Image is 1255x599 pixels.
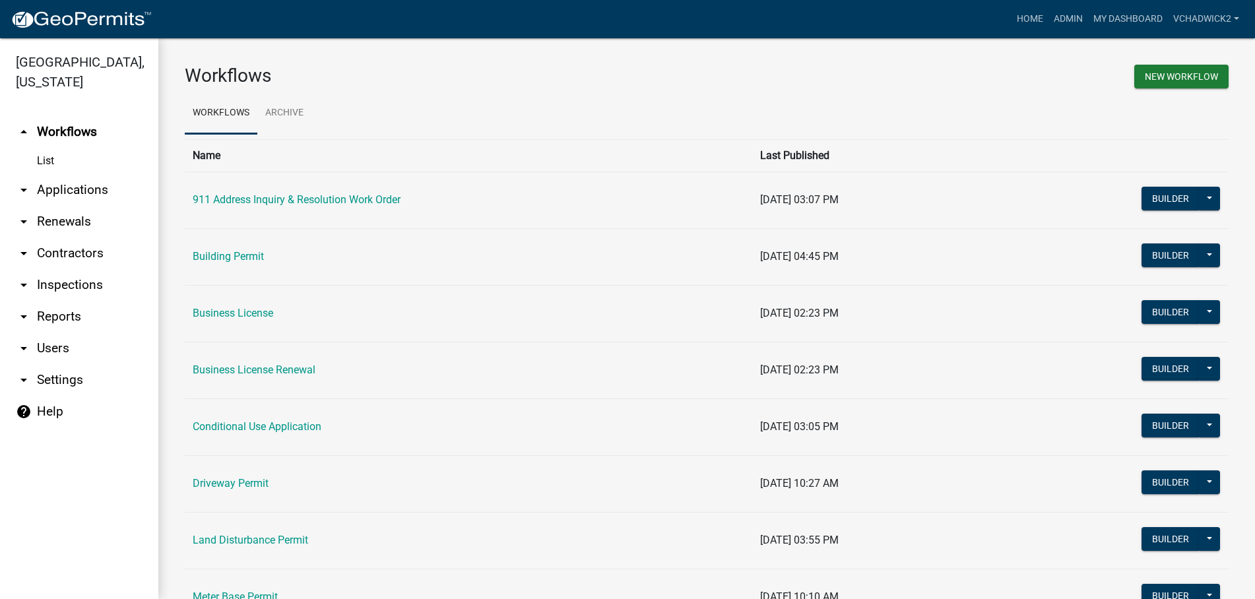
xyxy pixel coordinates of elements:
a: VChadwick2 [1168,7,1244,32]
h3: Workflows [185,65,697,87]
button: Builder [1142,243,1200,267]
button: Builder [1142,187,1200,210]
span: [DATE] 04:45 PM [760,250,839,263]
span: [DATE] 10:27 AM [760,477,839,489]
a: Home [1012,7,1048,32]
span: [DATE] 03:55 PM [760,534,839,546]
button: Builder [1142,357,1200,381]
i: arrow_drop_up [16,124,32,140]
a: My Dashboard [1088,7,1168,32]
i: arrow_drop_down [16,340,32,356]
button: Builder [1142,527,1200,551]
a: Business License Renewal [193,363,315,376]
button: Builder [1142,414,1200,437]
button: Builder [1142,470,1200,494]
i: arrow_drop_down [16,309,32,325]
span: [DATE] 02:23 PM [760,363,839,376]
i: arrow_drop_down [16,372,32,388]
span: [DATE] 03:07 PM [760,193,839,206]
th: Name [185,139,752,172]
a: Conditional Use Application [193,420,321,433]
button: New Workflow [1134,65,1229,88]
a: Admin [1048,7,1088,32]
i: arrow_drop_down [16,214,32,230]
i: arrow_drop_down [16,245,32,261]
a: Archive [257,92,311,135]
i: arrow_drop_down [16,277,32,293]
button: Builder [1142,300,1200,324]
span: [DATE] 02:23 PM [760,307,839,319]
a: Workflows [185,92,257,135]
i: arrow_drop_down [16,182,32,198]
a: Land Disturbance Permit [193,534,308,546]
a: 911 Address Inquiry & Resolution Work Order [193,193,401,206]
span: [DATE] 03:05 PM [760,420,839,433]
a: Building Permit [193,250,264,263]
a: Driveway Permit [193,477,269,489]
i: help [16,404,32,420]
a: Business License [193,307,273,319]
th: Last Published [752,139,989,172]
